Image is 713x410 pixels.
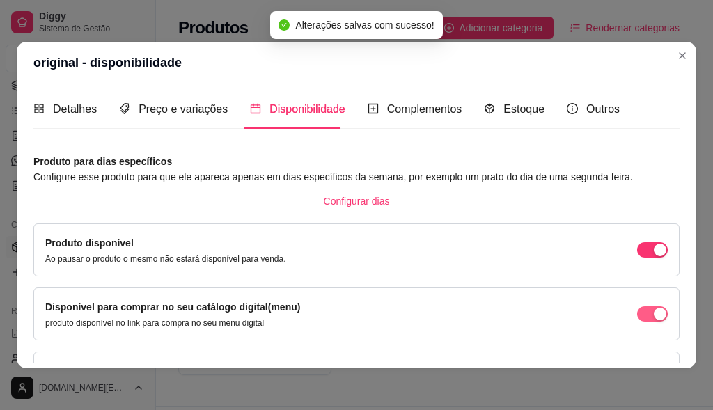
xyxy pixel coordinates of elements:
[33,169,680,184] article: Configure esse produto para que ele apareca apenas em dias específicos da semana, por exemplo um ...
[33,154,680,169] article: Produto para dias específicos
[324,194,390,209] span: Configurar dias
[33,103,45,114] span: appstore
[45,237,134,249] label: Produto disponível
[45,301,300,313] label: Disponível para comprar no seu catálogo digital(menu)
[313,190,401,212] button: Configurar dias
[368,103,379,114] span: plus-square
[119,103,130,114] span: tags
[567,103,578,114] span: info-circle
[295,19,434,31] span: Alterações salvas com sucesso!
[269,103,345,115] span: Disponibilidade
[53,103,97,115] span: Detalhes
[45,317,300,329] p: produto disponível no link para compra no seu menu digital
[671,45,694,67] button: Close
[586,103,620,115] span: Outros
[484,103,495,114] span: code-sandbox
[387,103,462,115] span: Complementos
[279,19,290,31] span: check-circle
[45,253,286,265] p: Ao pausar o produto o mesmo não estará disponível para venda.
[250,103,261,114] span: calendar
[139,103,228,115] span: Preço e variações
[503,103,544,115] span: Estoque
[17,42,696,84] header: original - disponibilidade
